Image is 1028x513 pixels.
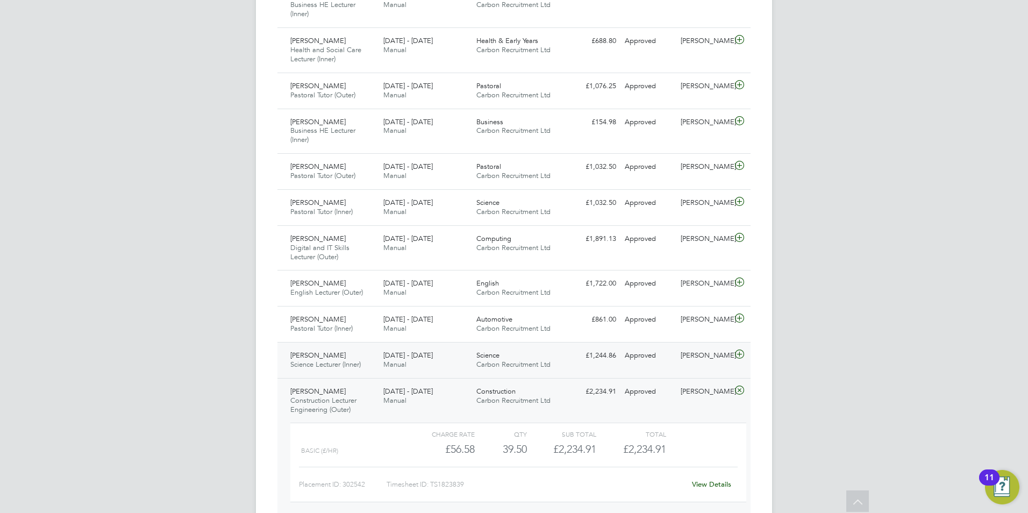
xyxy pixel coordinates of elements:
[476,279,499,288] span: English
[676,311,732,329] div: [PERSON_NAME]
[290,126,355,144] span: Business HE Lecturer (Inner)
[476,45,551,54] span: Carbon Recruitment Ltd
[383,234,433,243] span: [DATE] - [DATE]
[620,275,676,293] div: Approved
[383,315,433,324] span: [DATE] - [DATE]
[290,207,353,216] span: Pastoral Tutor (Inner)
[676,347,732,365] div: [PERSON_NAME]
[476,126,551,135] span: Carbon Recruitment Ltd
[620,230,676,248] div: Approved
[290,324,353,333] span: Pastoral Tutor (Inner)
[383,171,406,180] span: Manual
[383,360,406,369] span: Manual
[301,447,338,454] span: basic (£/HR)
[623,443,666,455] span: £2,234.91
[620,383,676,401] div: Approved
[383,45,406,54] span: Manual
[290,81,346,90] span: [PERSON_NAME]
[387,476,685,493] div: Timesheet ID: TS1823839
[476,162,501,171] span: Pastoral
[475,440,527,458] div: 39.50
[383,288,406,297] span: Manual
[383,198,433,207] span: [DATE] - [DATE]
[383,351,433,360] span: [DATE] - [DATE]
[476,387,516,396] span: Construction
[290,198,346,207] span: [PERSON_NAME]
[620,311,676,329] div: Approved
[527,427,596,440] div: Sub Total
[476,351,499,360] span: Science
[299,476,387,493] div: Placement ID: 302542
[676,230,732,248] div: [PERSON_NAME]
[476,396,551,405] span: Carbon Recruitment Ltd
[565,194,620,212] div: £1,032.50
[565,230,620,248] div: £1,891.13
[620,77,676,95] div: Approved
[383,207,406,216] span: Manual
[290,360,361,369] span: Science Lecturer (Inner)
[620,32,676,50] div: Approved
[383,81,433,90] span: [DATE] - [DATE]
[405,427,475,440] div: Charge rate
[383,90,406,99] span: Manual
[383,243,406,252] span: Manual
[676,275,732,293] div: [PERSON_NAME]
[383,117,433,126] span: [DATE] - [DATE]
[476,234,511,243] span: Computing
[476,36,538,45] span: Health & Early Years
[290,315,346,324] span: [PERSON_NAME]
[620,158,676,176] div: Approved
[565,32,620,50] div: £688.80
[383,279,433,288] span: [DATE] - [DATE]
[620,347,676,365] div: Approved
[620,194,676,212] div: Approved
[676,194,732,212] div: [PERSON_NAME]
[383,396,406,405] span: Manual
[565,158,620,176] div: £1,032.50
[476,198,499,207] span: Science
[476,288,551,297] span: Carbon Recruitment Ltd
[405,440,475,458] div: £56.58
[565,77,620,95] div: £1,076.25
[383,126,406,135] span: Manual
[476,171,551,180] span: Carbon Recruitment Ltd
[290,117,346,126] span: [PERSON_NAME]
[676,113,732,131] div: [PERSON_NAME]
[290,243,349,261] span: Digital and IT Skills Lecturer (Outer)
[676,32,732,50] div: [PERSON_NAME]
[565,275,620,293] div: £1,722.00
[290,171,355,180] span: Pastoral Tutor (Outer)
[985,470,1019,504] button: Open Resource Center, 11 new notifications
[290,45,361,63] span: Health and Social Care Lecturer (Inner)
[676,158,732,176] div: [PERSON_NAME]
[565,383,620,401] div: £2,234.91
[383,162,433,171] span: [DATE] - [DATE]
[476,207,551,216] span: Carbon Recruitment Ltd
[475,427,527,440] div: QTY
[290,90,355,99] span: Pastoral Tutor (Outer)
[290,162,346,171] span: [PERSON_NAME]
[290,396,356,414] span: Construction Lecturer Engineering (Outer)
[476,360,551,369] span: Carbon Recruitment Ltd
[565,347,620,365] div: £1,244.86
[476,243,551,252] span: Carbon Recruitment Ltd
[527,440,596,458] div: £2,234.91
[596,427,666,440] div: Total
[476,90,551,99] span: Carbon Recruitment Ltd
[676,77,732,95] div: [PERSON_NAME]
[290,387,346,396] span: [PERSON_NAME]
[692,480,731,489] a: View Details
[565,113,620,131] div: £154.98
[290,288,363,297] span: English Lecturer (Outer)
[290,351,346,360] span: [PERSON_NAME]
[383,36,433,45] span: [DATE] - [DATE]
[620,113,676,131] div: Approved
[676,383,732,401] div: [PERSON_NAME]
[476,117,503,126] span: Business
[383,324,406,333] span: Manual
[984,478,994,491] div: 11
[383,387,433,396] span: [DATE] - [DATE]
[290,279,346,288] span: [PERSON_NAME]
[476,81,501,90] span: Pastoral
[565,311,620,329] div: £861.00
